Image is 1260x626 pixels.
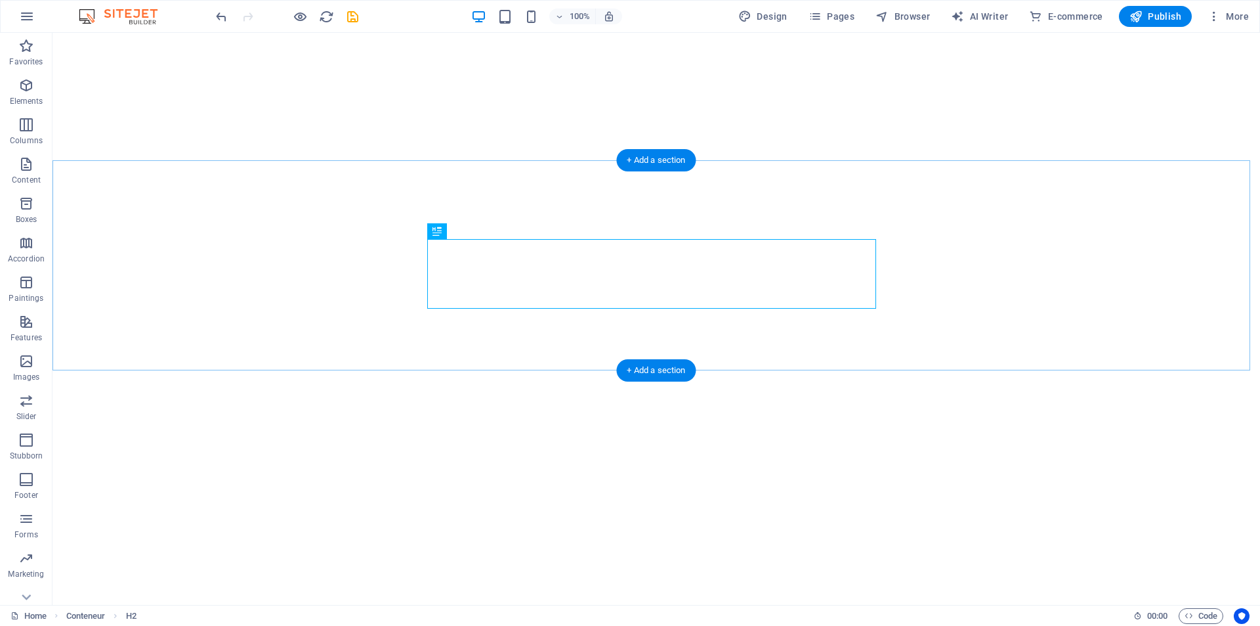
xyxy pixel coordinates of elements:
font: Images [13,372,40,382]
button: AI Writer [946,6,1013,27]
font: Code [1198,611,1217,621]
font: Design [757,11,787,22]
font: 100% [570,11,590,21]
a: Click to cancel the selection. Double-click to open Pages. [10,608,47,624]
font: Slider [16,412,37,421]
font: Paintings [9,294,43,303]
font: AI Writer [970,11,1009,22]
button: More [1202,6,1254,27]
font: Pages [827,11,854,22]
button: Code [1179,608,1223,624]
font: E-commerce [1048,11,1103,22]
i: Refresh the page [319,9,334,24]
font: Marketing [8,570,44,579]
font: Home [24,611,47,621]
font: Features [10,333,42,342]
font: 00:00 [1147,611,1167,621]
button: Design [733,6,793,27]
font: + Add a section [627,365,685,375]
button: E-commerce [1024,6,1108,27]
font: Columns [10,136,43,145]
font: Footer [14,491,38,500]
font: Elements [10,97,43,106]
button: undo [213,9,229,24]
font: Browser [894,11,931,22]
font: Favorites [9,57,43,66]
font: Content [12,175,41,185]
span: Cliquez pour sélectionner. Double-cliquez pour modifier. [126,608,136,624]
button: Usercentrics [1234,608,1249,624]
img: Editor Logo [75,9,174,24]
i: Save (Ctrl+S) [345,9,360,24]
font: Accordion [8,254,45,263]
font: Forms [14,530,38,539]
font: Boxes [16,215,37,224]
button: Click here to exit Preview mode and continue editing. [292,9,308,24]
button: Pages [803,6,860,27]
i: Annuler : Modifier le bouton (Ctrl+Z) [214,9,229,24]
button: Browser [870,6,935,27]
button: 100% [549,9,596,24]
font: Publish [1148,11,1181,22]
h6: Session duration [1133,608,1168,624]
font: Stubborn [10,451,43,460]
div: Design (Ctrl+Alt+Y) [733,6,793,27]
span: Cliquez pour sélectionner. Double-cliquez pour modifier. [66,608,106,624]
button: reload [318,9,334,24]
font: More [1226,11,1249,22]
font: + Add a section [627,155,685,165]
button: save [345,9,360,24]
nav: breadcrumb [66,608,136,624]
button: Publish [1119,6,1192,27]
